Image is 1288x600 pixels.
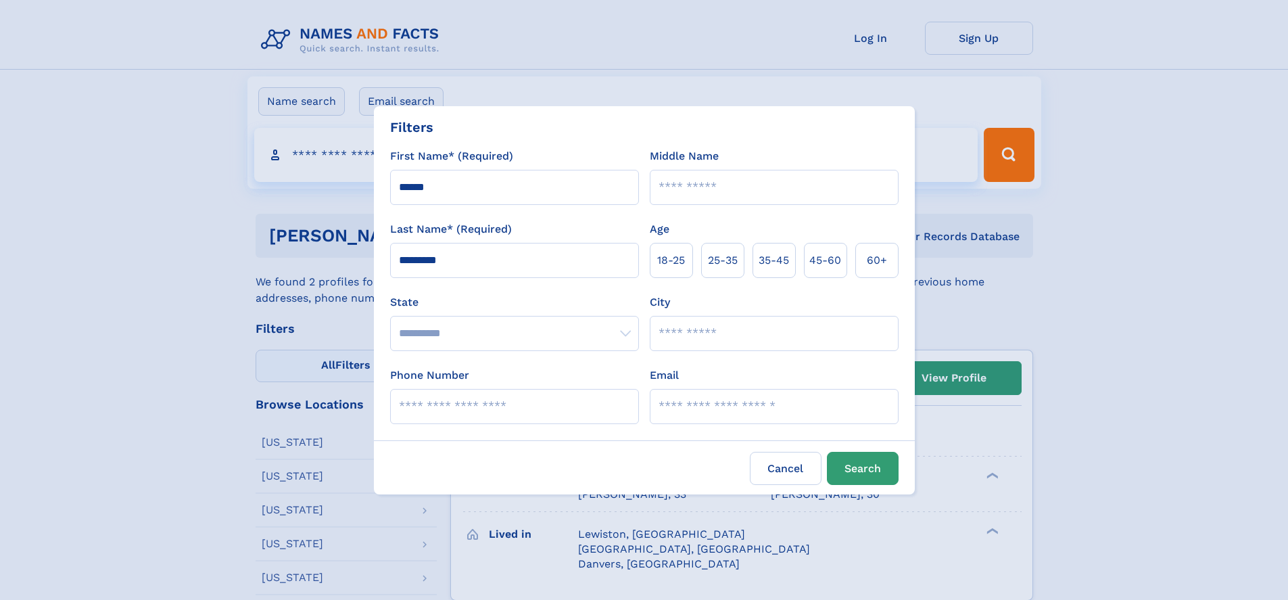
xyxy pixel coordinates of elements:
[657,252,685,269] span: 18‑25
[390,367,469,384] label: Phone Number
[390,221,512,237] label: Last Name* (Required)
[390,117,433,137] div: Filters
[390,294,639,310] label: State
[759,252,789,269] span: 35‑45
[827,452,899,485] button: Search
[750,452,821,485] label: Cancel
[650,148,719,164] label: Middle Name
[650,294,670,310] label: City
[650,221,669,237] label: Age
[809,252,841,269] span: 45‑60
[708,252,738,269] span: 25‑35
[390,148,513,164] label: First Name* (Required)
[867,252,887,269] span: 60+
[650,367,679,384] label: Email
